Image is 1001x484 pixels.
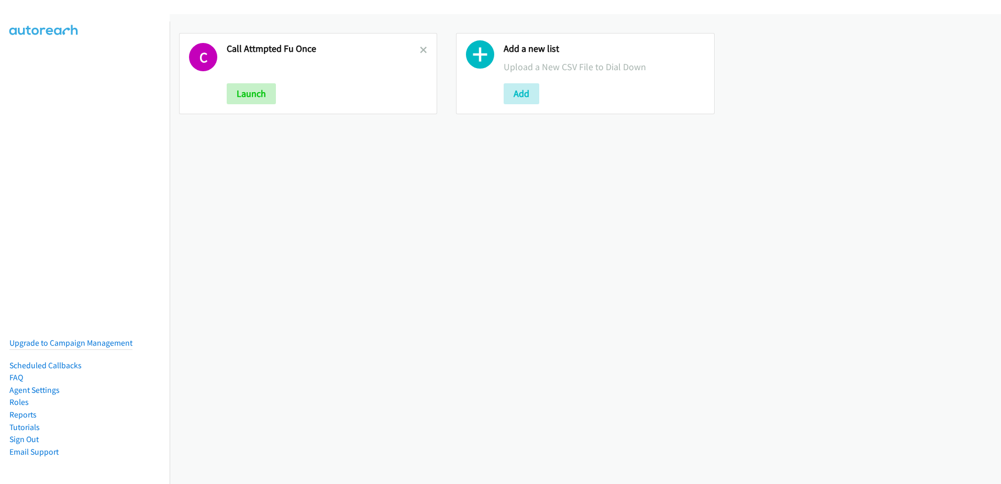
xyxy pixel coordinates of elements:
[504,43,704,55] h2: Add a new list
[9,434,39,444] a: Sign Out
[9,360,82,370] a: Scheduled Callbacks
[504,83,539,104] button: Add
[971,200,1001,283] iframe: Resource Center
[9,385,60,395] a: Agent Settings
[9,372,23,382] a: FAQ
[9,397,29,407] a: Roles
[9,410,37,420] a: Reports
[227,43,420,55] h2: Call Attmpted Fu Once
[913,438,993,476] iframe: Checklist
[9,422,40,432] a: Tutorials
[227,83,276,104] button: Launch
[9,447,59,457] a: Email Support
[9,338,132,348] a: Upgrade to Campaign Management
[504,60,704,74] p: Upload a New CSV File to Dial Down
[189,43,217,71] h1: C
